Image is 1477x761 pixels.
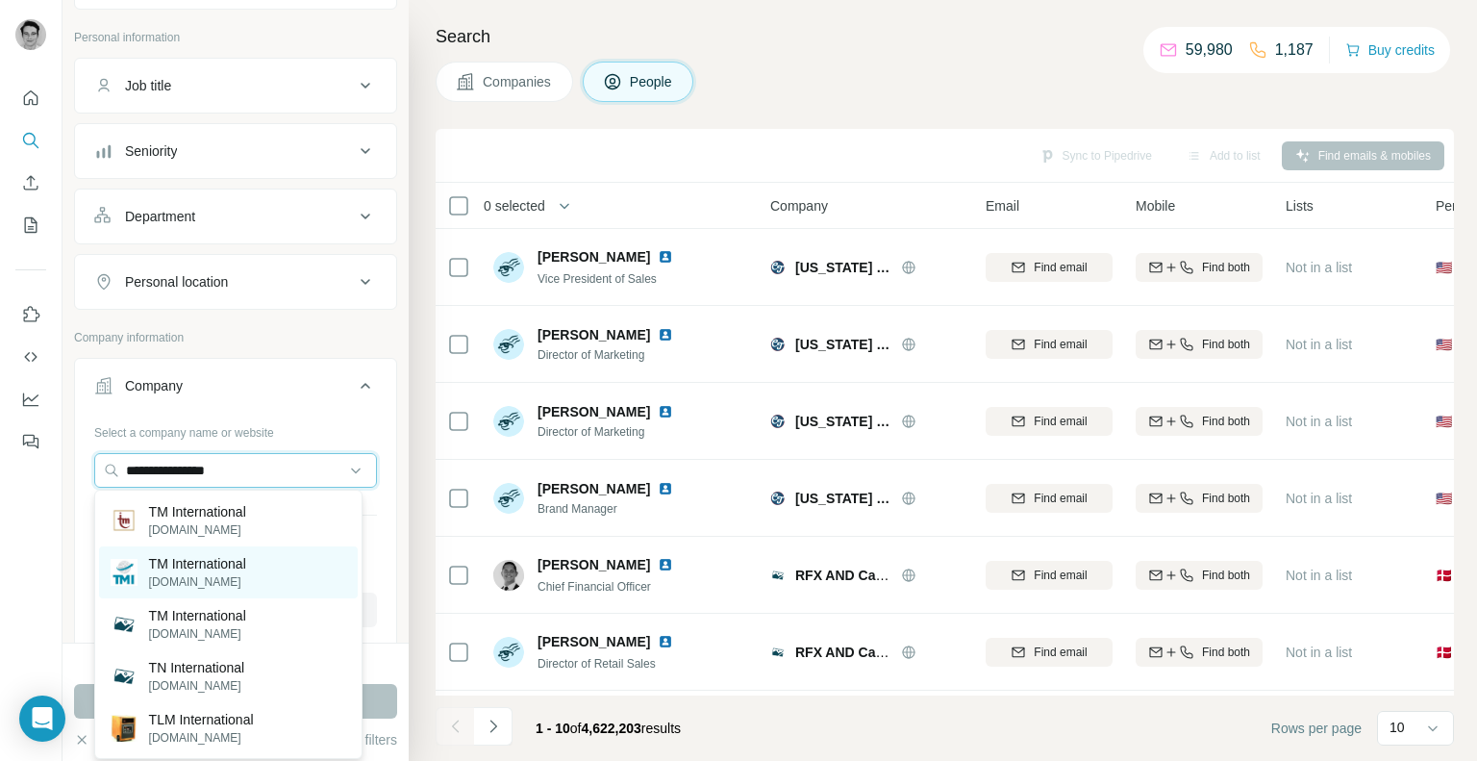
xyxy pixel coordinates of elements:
[986,407,1113,436] button: Find email
[770,491,786,506] img: Logo of California Tattoos
[1345,37,1435,63] button: Buy credits
[1136,638,1263,667] button: Find both
[986,253,1113,282] button: Find email
[658,327,673,342] img: LinkedIn logo
[1202,490,1250,507] span: Find both
[1436,566,1452,585] span: 🇩🇰
[538,272,657,286] span: Vice President of Sales
[1034,567,1087,584] span: Find email
[1286,568,1352,583] span: Not in a list
[538,423,696,441] span: Director of Marketing
[111,507,138,534] img: TM International
[125,141,177,161] div: Seniority
[111,611,138,638] img: TM International
[1034,413,1087,430] span: Find email
[1136,561,1263,590] button: Find both
[493,637,524,668] img: Avatar
[658,634,673,649] img: LinkedIn logo
[149,521,246,539] p: [DOMAIN_NAME]
[630,72,674,91] span: People
[536,721,681,736] span: results
[75,128,396,174] button: Seniority
[538,580,651,594] span: Chief Financial Officer
[125,376,183,395] div: Company
[1436,412,1452,431] span: 🇺🇸
[493,252,524,283] img: Avatar
[986,638,1113,667] button: Find email
[538,325,650,344] span: [PERSON_NAME]
[15,123,46,158] button: Search
[94,417,377,442] div: Select a company name or website
[1034,644,1087,661] span: Find email
[111,663,138,690] img: TN International
[149,677,245,695] p: [DOMAIN_NAME]
[1202,336,1250,353] span: Find both
[484,196,545,216] span: 0 selected
[986,561,1113,590] button: Find email
[493,329,524,360] img: Avatar
[474,707,513,746] button: Navigate to next page
[436,23,1454,50] h4: Search
[770,414,786,429] img: Logo of California Tattoos
[1286,337,1352,352] span: Not in a list
[770,645,786,660] img: Logo of RFX AND Care International A/S
[125,272,228,292] div: Personal location
[149,502,246,521] p: TM International
[795,489,891,508] span: [US_STATE] Tattoos
[986,330,1113,359] button: Find email
[1436,335,1452,354] span: 🇺🇸
[770,568,786,583] img: Logo of RFX AND Care International A/S
[582,721,641,736] span: 4,622,203
[770,337,786,352] img: Logo of California Tattoos
[658,249,673,265] img: LinkedIn logo
[795,568,998,583] span: RFX AND Care International A/S
[74,730,129,749] button: Clear
[1275,38,1314,62] p: 1,187
[1389,718,1405,737] p: 10
[74,29,397,46] p: Personal information
[795,335,891,354] span: [US_STATE] Tattoos
[19,696,65,742] div: Open Intercom Messenger
[795,412,891,431] span: [US_STATE] Tattoos
[1436,489,1452,508] span: 🇺🇸
[1271,719,1362,738] span: Rows per page
[75,259,396,305] button: Personal location
[795,258,891,277] span: [US_STATE] Tattoos
[1436,258,1452,277] span: 🇺🇸
[1136,253,1263,282] button: Find both
[770,260,786,275] img: Logo of California Tattoos
[1136,196,1175,216] span: Mobile
[658,557,673,572] img: LinkedIn logo
[1034,259,1087,276] span: Find email
[149,710,254,729] p: TLM International
[15,382,46,417] button: Dashboard
[538,479,650,498] span: [PERSON_NAME]
[111,559,138,586] img: TM International
[986,196,1019,216] span: Email
[1286,491,1352,506] span: Not in a list
[1202,644,1250,661] span: Find both
[1202,413,1250,430] span: Find both
[658,404,673,419] img: LinkedIn logo
[15,165,46,200] button: Enrich CSV
[149,658,245,677] p: TN International
[75,63,396,109] button: Job title
[149,554,246,573] p: TM International
[538,632,650,651] span: [PERSON_NAME]
[493,483,524,514] img: Avatar
[770,196,828,216] span: Company
[149,625,246,643] p: [DOMAIN_NAME]
[125,76,171,95] div: Job title
[795,645,998,660] span: RFX AND Care International A/S
[1286,645,1352,660] span: Not in a list
[15,208,46,242] button: My lists
[538,402,650,421] span: [PERSON_NAME]
[1286,196,1314,216] span: Lists
[1136,484,1263,513] button: Find both
[149,729,254,747] p: [DOMAIN_NAME]
[538,247,650,266] span: [PERSON_NAME]
[111,715,138,742] img: TLM International
[570,721,582,736] span: of
[1436,643,1452,662] span: 🇩🇰
[75,363,396,417] button: Company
